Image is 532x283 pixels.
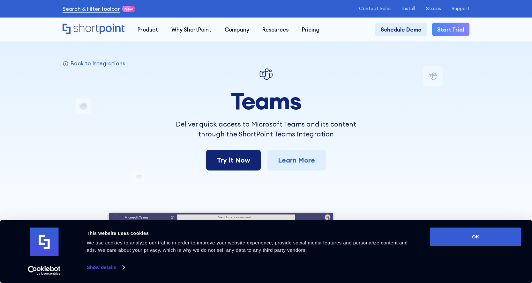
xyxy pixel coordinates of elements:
h1: Teams [166,88,366,114]
a: Search & Filter Toolbar [63,5,120,13]
a: Try it Now [206,150,261,171]
a: Product [131,23,165,36]
div: Resources [262,25,288,33]
img: Teams [258,66,274,82]
p: Deliver quick access to Microsoft Teams and its content through the ShortPoint Teams Integration [166,119,366,139]
a: Install [402,6,415,11]
span: We use cookies to analyze our traffic in order to improve your website experience, provide social... [87,240,408,253]
a: Learn More [267,150,326,171]
button: OK [430,228,521,246]
a: Resources [256,23,295,36]
a: Status [426,6,441,11]
div: This website uses cookies [87,229,416,237]
div: Widget četu [417,209,532,283]
a: Support [452,6,469,11]
p: Back to Integrations [70,60,125,67]
img: logo [30,228,59,256]
div: Product [138,25,158,33]
a: Usercentrics Cookiebot - opens in a new window [16,266,72,275]
a: Schedule Demo [375,23,427,36]
a: Home [63,24,124,35]
div: Company [225,25,249,33]
iframe: Chat Widget [417,209,532,283]
a: Show details [87,263,124,272]
a: Pricing [295,23,326,36]
a: Contact Sales [359,6,392,11]
div: Why ShortPoint [171,25,211,33]
a: Back to Integrations [63,60,125,67]
div: Pricing [302,25,319,33]
a: Start Trial [432,23,469,36]
a: Why ShortPoint [165,23,218,36]
a: Company [218,23,256,36]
